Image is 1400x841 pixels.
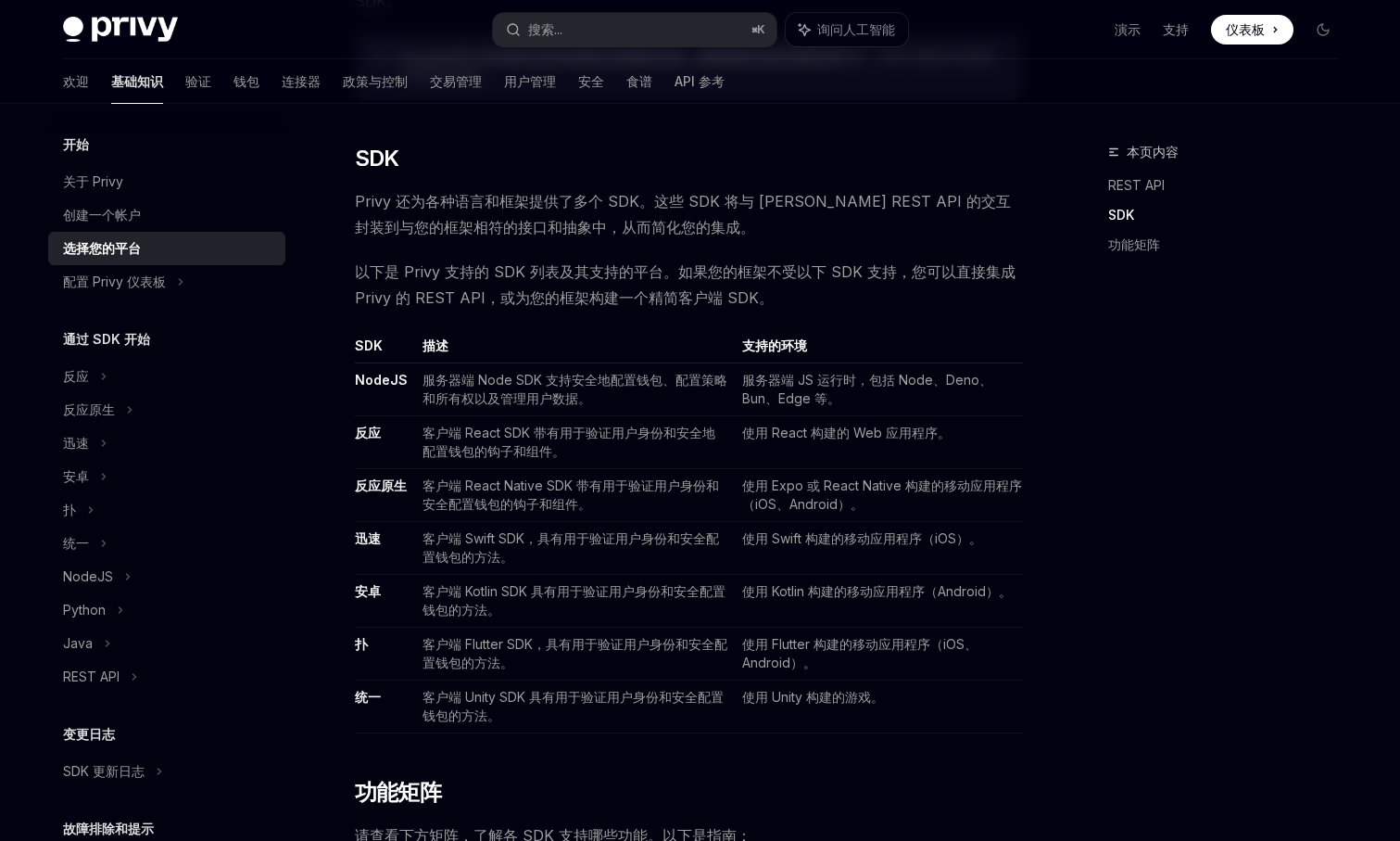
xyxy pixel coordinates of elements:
font: 食谱 [626,73,652,89]
font: SDK [1108,207,1134,223]
a: 安卓 [355,583,381,600]
font: 安全 [578,73,604,89]
a: 交易管理 [430,59,482,104]
a: REST API [1108,171,1353,200]
a: 欢迎 [63,59,89,104]
font: 反应原生 [355,478,407,493]
font: API 参考 [675,73,725,89]
font: 验证 [185,73,211,89]
font: 故障排除和提示 [63,821,154,836]
font: 使用 Swift 构建的移动应用程序（iOS）。 [742,530,982,546]
font: 以下是 Privy 支持的 SDK 列表及其支持的平台。如果您的框架不受以下 SDK 支持，您可以直接集成 Privy 的 REST API，或为您的框架构建一个精简客户端 SDK。 [355,262,1015,307]
font: NodeJS [63,568,113,584]
font: 客户端 Swift SDK，具有用于验证用户身份和安全配置钱包的方法。 [423,530,719,565]
a: 支持 [1163,20,1189,39]
font: 支持的环境 [742,338,807,353]
font: 反应 [355,425,381,440]
font: SDK [355,145,399,172]
font: Privy 还为各种语言和框架提供了多个 SDK。这些 SDK 将与 [PERSON_NAME] REST API 的交互封装到与您的框架相符的接口和抽象中，从而简化您的集成。 [355,192,1011,236]
font: 使用 React 构建的 Web 应用程序。 [742,425,951,440]
font: 询问人工智能 [817,21,895,37]
font: 通过 SDK 开始 [63,331,150,347]
font: 服务器端 JS 运行时，包括 Node、Deno、Bun、Edge 等。 [742,372,992,406]
a: 功能矩阵 [1108,230,1353,260]
font: 钱包 [233,73,259,89]
font: 统一 [63,535,89,551]
a: 关于 Privy [48,165,285,198]
font: 演示 [1115,21,1141,37]
font: 统一 [355,689,381,705]
font: K [757,22,765,36]
font: 客户端 React Native SDK 带有用于验证用户身份和安全配置钱包的钩子和组件。 [423,478,719,512]
font: 客户端 React SDK 带有用于验证用户身份和安全地配置钱包的钩子和组件。 [423,425,715,459]
font: 本页内容 [1127,144,1179,159]
font: 扑 [355,636,368,652]
font: 创建一个帐户 [63,207,141,223]
font: 用户管理 [504,73,556,89]
a: 安全 [578,59,604,104]
font: 客户端 Unity SDK 具有用于验证用户身份和安全配置钱包的方法。 [423,689,724,723]
font: 扑 [63,502,76,517]
button: 询问人工智能 [786,13,908,46]
font: 基础知识 [111,73,163,89]
font: 使用 Kotlin 构建的移动应用程序（Android）。 [742,583,1012,599]
font: 关于 Privy [63,173,123,189]
font: 安卓 [355,583,381,599]
font: 连接器 [282,73,321,89]
a: 反应 [355,425,381,441]
a: 验证 [185,59,211,104]
font: 欢迎 [63,73,89,89]
font: 政策与控制 [343,73,408,89]
font: SDK 更新日志 [63,763,145,779]
font: 安卓 [63,468,89,484]
font: 配置 Privy 仪表板 [63,274,166,289]
font: 支持 [1163,21,1189,37]
a: 演示 [1115,20,1141,39]
font: REST API [1108,177,1165,193]
a: 统一 [355,689,381,706]
a: NodeJS [355,372,408,389]
font: 客户端 Flutter SDK，具有用于验证用户身份和安全配置钱包的方法。 [423,636,727,670]
font: 反应原生 [63,401,115,417]
font: 迅速 [355,530,381,546]
font: 交易管理 [430,73,482,89]
font: 迅速 [63,435,89,451]
font: Python [63,602,106,618]
a: 创建一个帐户 [48,198,285,232]
a: 反应原生 [355,478,407,494]
font: 描述 [423,338,448,353]
a: 食谱 [626,59,652,104]
font: NodeJS [355,372,408,388]
font: 使用 Expo 或 React Native 构建的移动应用程序（iOS、Android）。 [742,478,1022,512]
font: 仪表板 [1226,21,1265,37]
font: 搜索... [528,21,562,37]
img: 深色标志 [63,17,178,43]
font: 客户端 Kotlin SDK 具有用于验证用户身份和安全配置钱包的方法。 [423,583,725,618]
font: SDK [355,338,383,353]
a: 基础知识 [111,59,163,104]
font: 使用 Unity 构建的游戏。 [742,689,884,705]
a: 连接器 [282,59,321,104]
font: 功能矩阵 [1108,236,1160,252]
a: 扑 [355,636,368,653]
font: 反应 [63,368,89,384]
font: ⌘ [751,22,757,36]
font: 变更日志 [63,726,115,742]
font: 开始 [63,136,89,152]
a: 迅速 [355,530,381,547]
a: 选择您的平台 [48,232,285,265]
button: 搜索...⌘K [493,13,776,46]
a: 仪表板 [1211,15,1293,45]
font: REST API [63,669,120,684]
font: 选择您的平台 [63,240,141,256]
a: 钱包 [233,59,259,104]
font: 功能矩阵 [355,779,442,806]
button: 切换暗模式 [1308,15,1338,45]
font: 服务器端 Node SDK 支持安全地配置钱包、配置策略和所有权以及管理用户数据。 [423,372,727,406]
a: SDK [1108,200,1353,230]
font: Java [63,635,93,651]
a: 用户管理 [504,59,556,104]
a: API 参考 [675,59,725,104]
font: 使用 Flutter 构建的移动应用程序（iOS、Android）。 [742,636,977,670]
a: 政策与控制 [343,59,408,104]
